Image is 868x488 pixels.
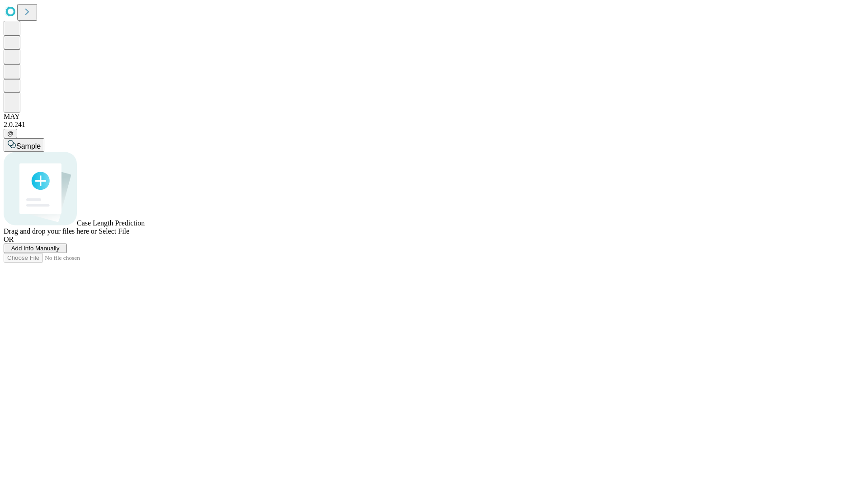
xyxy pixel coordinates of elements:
span: Case Length Prediction [77,219,145,227]
button: Add Info Manually [4,244,67,253]
span: OR [4,235,14,243]
button: Sample [4,138,44,152]
span: Add Info Manually [11,245,60,252]
div: 2.0.241 [4,121,864,129]
button: @ [4,129,17,138]
span: Sample [16,142,41,150]
span: Drag and drop your files here or [4,227,97,235]
div: MAY [4,113,864,121]
span: Select File [99,227,129,235]
span: @ [7,130,14,137]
